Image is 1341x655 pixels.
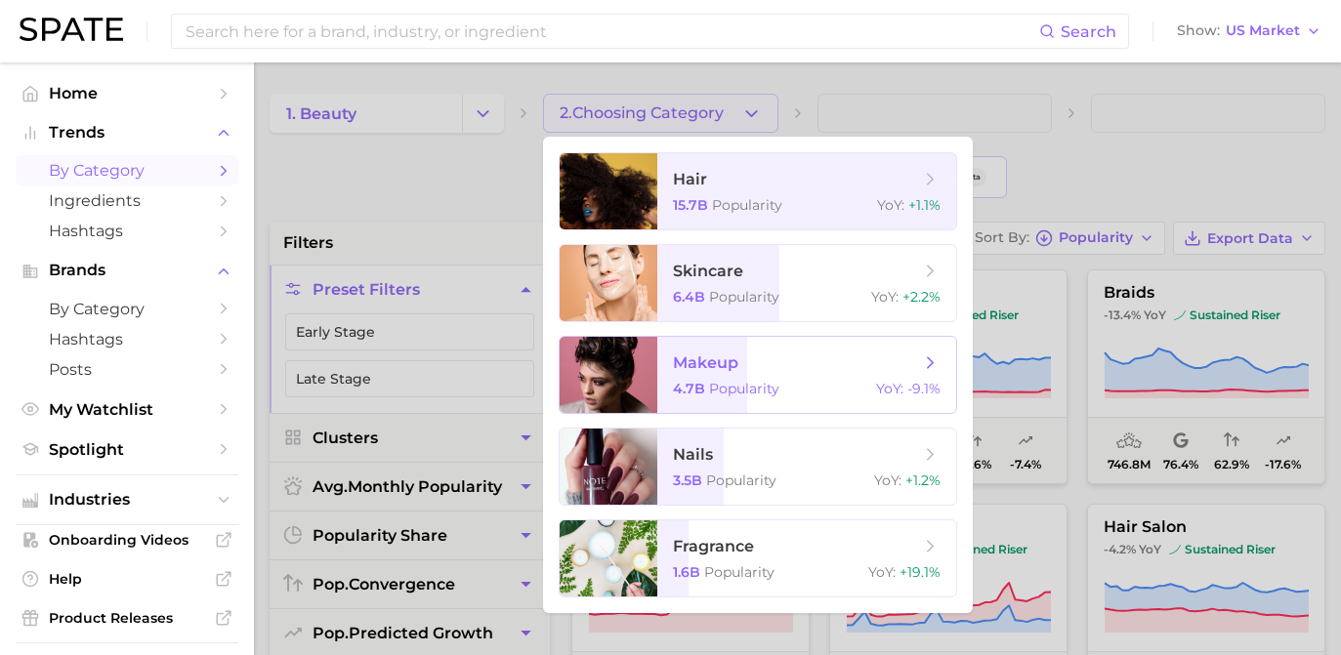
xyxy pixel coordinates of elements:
span: Popularity [704,563,775,581]
span: -9.1% [907,380,941,397]
span: 4.7b [673,380,705,397]
span: Trends [49,124,205,142]
span: 6.4b [673,288,705,306]
span: 1.6b [673,563,700,581]
span: US Market [1226,25,1300,36]
a: Home [16,78,238,108]
span: YoY : [868,563,896,581]
span: YoY : [876,380,903,397]
a: Help [16,564,238,594]
a: Hashtags [16,324,238,354]
span: nails [673,445,713,464]
ul: 2.Choosing Category [543,137,973,613]
span: Search [1061,22,1116,41]
span: YoY : [871,288,899,306]
span: Onboarding Videos [49,531,205,549]
input: Search here for a brand, industry, or ingredient [184,15,1039,48]
button: ShowUS Market [1172,19,1326,44]
span: Brands [49,262,205,279]
span: by Category [49,161,205,180]
span: fragrance [673,537,754,555]
span: Product Releases [49,609,205,627]
a: Hashtags [16,216,238,246]
span: YoY : [877,196,904,214]
span: +1.2% [905,471,941,489]
span: hair [673,170,707,188]
span: by Category [49,300,205,318]
span: makeup [673,353,738,372]
span: 15.7b [673,196,708,214]
span: Show [1177,25,1220,36]
button: Industries [16,485,238,514]
button: Trends [16,118,238,147]
span: Industries [49,491,205,509]
span: Home [49,84,205,102]
span: Popularity [712,196,782,214]
span: Hashtags [49,222,205,240]
a: Posts [16,354,238,385]
span: Help [49,570,205,588]
a: by Category [16,294,238,324]
span: 3.5b [673,471,702,489]
span: skincare [673,262,743,280]
span: Popularity [709,380,779,397]
a: by Category [16,155,238,185]
button: Brands [16,256,238,285]
span: +2.2% [902,288,941,306]
span: Hashtags [49,330,205,348]
a: Onboarding Videos [16,525,238,554]
span: Spotlight [49,440,205,459]
span: My Watchlist [49,400,205,419]
span: Ingredients [49,191,205,210]
span: Posts [49,360,205,379]
span: Popularity [709,288,779,306]
a: Ingredients [16,185,238,216]
span: +1.1% [908,196,941,214]
a: Spotlight [16,434,238,465]
a: My Watchlist [16,394,238,425]
span: Popularity [706,471,776,489]
a: Product Releases [16,603,238,633]
span: +19.1% [900,563,941,581]
span: YoY : [874,471,901,489]
img: SPATE [20,18,123,41]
